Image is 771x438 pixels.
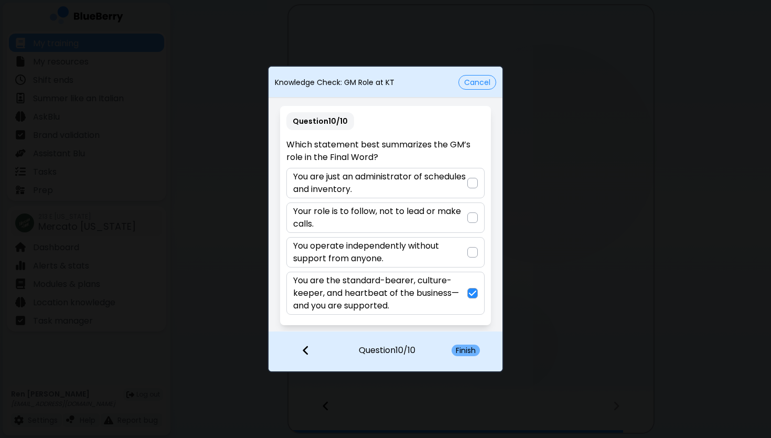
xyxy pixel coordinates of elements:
button: Cancel [458,75,496,90]
img: file icon [302,345,309,356]
p: You operate independently without support from anyone. [293,240,467,265]
p: Knowledge Check: GM Role at KT [275,78,394,87]
img: check [469,289,476,297]
p: Which statement best summarizes the GM’s role in the Final Word? [286,138,484,164]
p: You are just an administrator of schedules and inventory. [293,170,467,196]
p: Question 10 / 10 [286,112,354,130]
p: Question 10 / 10 [359,332,415,357]
p: You are the standard-bearer, culture-keeper, and heartbeat of the business—and you are supported. [293,274,467,312]
p: Your role is to follow, not to lead or make calls. [293,205,467,230]
button: Finish [452,345,480,356]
